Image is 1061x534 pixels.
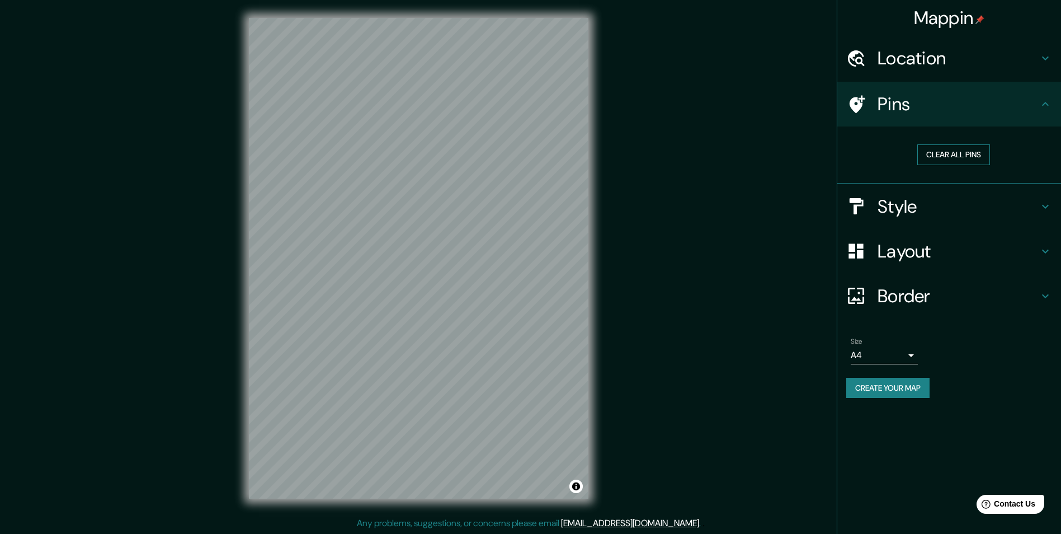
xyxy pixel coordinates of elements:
div: Location [837,36,1061,81]
p: Any problems, suggestions, or concerns please email . [357,517,701,530]
iframe: Help widget launcher [961,490,1049,522]
div: . [702,517,705,530]
h4: Mappin [914,7,985,29]
button: Toggle attribution [569,480,583,493]
h4: Style [878,195,1039,218]
label: Size [851,336,862,346]
h4: Location [878,47,1039,69]
a: [EMAIL_ADDRESS][DOMAIN_NAME] [561,517,699,529]
img: pin-icon.png [975,15,984,24]
div: Border [837,274,1061,318]
h4: Layout [878,240,1039,263]
button: Clear all pins [917,144,990,165]
canvas: Map [249,18,588,499]
h4: Border [878,285,1039,307]
div: Pins [837,82,1061,127]
div: A4 [851,346,918,364]
button: Create your map [846,378,930,399]
div: . [701,517,702,530]
h4: Pins [878,93,1039,115]
div: Layout [837,229,1061,274]
div: Style [837,184,1061,229]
